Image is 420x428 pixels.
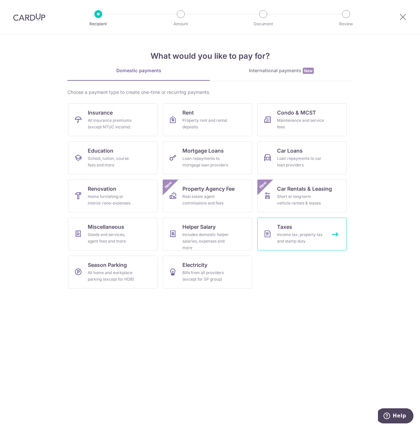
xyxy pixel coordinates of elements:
[182,185,235,193] span: Property Agency Fee
[182,155,230,168] div: Loan repayments to mortgage loan providers
[277,223,292,231] span: Taxes
[88,147,113,155] span: Education
[277,193,324,206] div: Short or long‑term vehicle rentals & leases
[239,21,288,27] p: Document
[257,180,347,212] a: Car Rentals & LeasingShort or long‑term vehicle rentals & leasesNew
[322,21,370,27] p: Review
[182,147,224,155] span: Mortgage Loans
[88,117,135,130] div: All insurance premiums (except NTUC Income)
[257,103,347,136] a: Condo & MCSTMaintenance and service fees
[67,50,353,62] h4: What would you like to pay for?
[15,5,28,11] span: Help
[156,21,205,27] p: Amount
[182,269,230,283] div: Bills from all providers (except for SP group)
[277,231,324,245] div: Income tax, property tax and stamp duty
[277,109,316,117] span: Condo & MCST
[163,256,252,289] a: ElectricityBills from all providers (except for SP group)
[182,261,207,269] span: Electricity
[88,231,135,245] div: Goods and services, agent fees and more
[68,218,157,250] a: MiscellaneousGoods and services, agent fees and more
[277,185,332,193] span: Car Rentals & Leasing
[88,269,135,283] div: All home and workplace parking (except for HDB)
[303,68,314,74] span: New
[277,155,324,168] div: Loan repayments to car loan providers
[258,180,268,190] span: New
[88,155,135,168] div: School, tuition, course fees and more
[88,109,113,117] span: Insurance
[74,21,123,27] p: Recipient
[378,408,413,425] iframe: Opens a widget where you can find more information
[182,231,230,251] div: Includes domestic helper salaries, expenses and more
[277,117,324,130] div: Maintenance and service fees
[88,193,135,206] div: Home furnishing or interior reno-expenses
[277,147,303,155] span: Car Loans
[68,103,157,136] a: InsuranceAll insurance premiums (except NTUC Income)
[163,180,252,212] a: Property Agency FeeReal estate agent commissions and feesNew
[257,141,347,174] a: Car LoansLoan repayments to car loan providers
[163,141,252,174] a: Mortgage LoansLoan repayments to mortgage loan providers
[67,89,353,96] div: Choose a payment type to create one-time or recurring payments.
[68,141,157,174] a: EducationSchool, tuition, course fees and more
[88,223,124,231] span: Miscellaneous
[210,67,353,74] div: International payments
[88,261,127,269] span: Season Parking
[67,67,210,74] div: Domestic payments
[163,180,174,190] span: New
[182,109,194,117] span: Rent
[88,185,116,193] span: Renovation
[68,256,157,289] a: Season ParkingAll home and workplace parking (except for HDB)
[182,223,216,231] span: Helper Salary
[68,180,157,212] a: RenovationHome furnishing or interior reno-expenses
[182,117,230,130] div: Property rent and rental deposits
[163,103,252,136] a: RentProperty rent and rental deposits
[182,193,230,206] div: Real estate agent commissions and fees
[257,218,347,250] a: TaxesIncome tax, property tax and stamp duty
[13,13,45,21] img: CardUp
[163,218,252,250] a: Helper SalaryIncludes domestic helper salaries, expenses and more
